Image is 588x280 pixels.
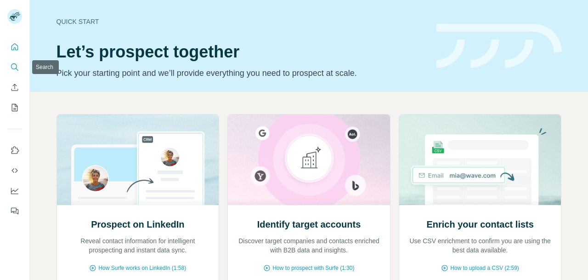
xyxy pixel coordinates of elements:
[7,59,22,75] button: Search
[7,79,22,96] button: Enrich CSV
[408,236,552,255] p: Use CSV enrichment to confirm you are using the best data available.
[7,183,22,199] button: Dashboard
[399,114,562,205] img: Enrich your contact lists
[450,264,519,272] span: How to upload a CSV (2:59)
[98,264,186,272] span: How Surfe works on LinkedIn (1:58)
[426,218,533,231] h2: Enrich your contact lists
[436,24,562,69] img: banner
[257,218,361,231] h2: Identify target accounts
[91,218,184,231] h2: Prospect on LinkedIn
[57,67,425,80] p: Pick your starting point and we’ll provide everything you need to prospect at scale.
[66,236,210,255] p: Reveal contact information for intelligent prospecting and instant data sync.
[57,114,220,205] img: Prospect on LinkedIn
[7,39,22,55] button: Quick start
[227,114,390,205] img: Identify target accounts
[272,264,354,272] span: How to prospect with Surfe (1:30)
[7,162,22,179] button: Use Surfe API
[7,203,22,219] button: Feedback
[237,236,381,255] p: Discover target companies and contacts enriched with B2B data and insights.
[7,99,22,116] button: My lists
[57,17,425,26] div: Quick start
[57,43,425,61] h1: Let’s prospect together
[7,142,22,159] button: Use Surfe on LinkedIn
